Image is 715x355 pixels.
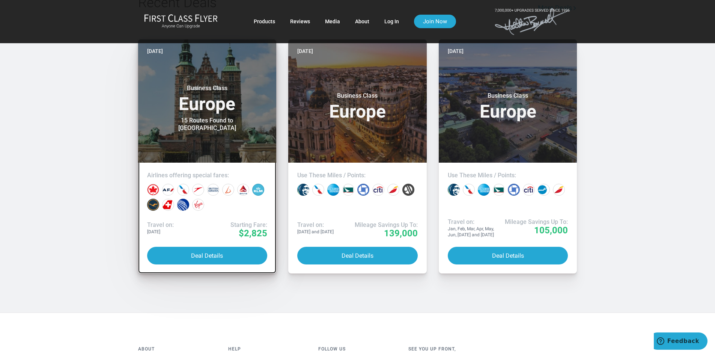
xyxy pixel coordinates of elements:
[177,199,189,211] div: United
[207,184,219,196] div: British Airways
[297,92,418,121] h3: Europe
[318,347,397,352] h4: Follow Us
[160,117,254,132] div: 15 Routes Found to [GEOGRAPHIC_DATA]
[192,184,204,196] div: Austrian Airlines‎
[538,184,550,196] div: Finnair Plus
[463,184,475,196] div: American miles
[160,85,254,92] small: Business Class
[553,184,565,196] div: Iberia miles
[144,14,218,22] img: First Class Flyer
[310,92,404,100] small: Business Class
[147,199,159,211] div: Lufthansa
[523,184,535,196] div: Citi points
[355,15,369,28] a: About
[297,247,418,264] button: Deal Details
[357,184,369,196] div: Chase points
[290,15,310,28] a: Reviews
[461,92,555,100] small: Business Class
[448,92,568,121] h3: Europe
[654,332,707,351] iframe: Opens a widget where you can find more information
[254,15,275,28] a: Products
[237,184,249,196] div: Delta Airlines
[414,15,456,28] a: Join Now
[297,47,313,55] time: [DATE]
[448,184,460,196] div: Alaska miles
[342,184,354,196] div: Cathay Pacific miles
[147,247,268,264] button: Deal Details
[192,199,204,211] div: Virgin Atlantic
[228,347,307,352] h4: Help
[493,184,505,196] div: Cathay Pacific miles
[297,184,309,196] div: Alaska miles
[439,39,577,273] a: [DATE]Business ClassEuropeUse These Miles / Points:Travel on:Jan, Feb, Mar, Apr, May, Jun, [DATE]...
[138,347,217,352] h4: About
[222,184,234,196] div: Brussels Airlines
[402,184,414,196] div: Marriott points
[508,184,520,196] div: Chase points
[288,39,427,273] a: [DATE]Business ClassEuropeUse These Miles / Points:Travel on:[DATE] and [DATE]Mileage Savings Up ...
[408,347,487,352] h4: See You Up Front,
[147,47,163,55] time: [DATE]
[147,184,159,196] div: Air Canada
[384,15,399,28] a: Log In
[325,15,340,28] a: Media
[387,184,399,196] div: Iberia miles
[144,24,218,29] small: Anyone Can Upgrade
[147,85,268,113] h3: Europe
[448,172,568,179] h4: Use These Miles / Points:
[297,172,418,179] h4: Use These Miles / Points:
[138,39,277,273] a: [DATE]Business ClassEurope15 Routes Found to [GEOGRAPHIC_DATA]Airlines offering special fares:Tra...
[448,47,464,55] time: [DATE]
[478,184,490,196] div: Amex points
[162,199,174,211] div: Swiss
[147,172,268,179] h4: Airlines offering special fares:
[448,247,568,264] button: Deal Details
[144,14,218,29] a: First Class FlyerAnyone Can Upgrade
[177,184,189,196] div: American Airlines
[372,184,384,196] div: Citi points
[252,184,264,196] div: KLM
[327,184,339,196] div: Amex points
[162,184,174,196] div: Air France
[312,184,324,196] div: American miles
